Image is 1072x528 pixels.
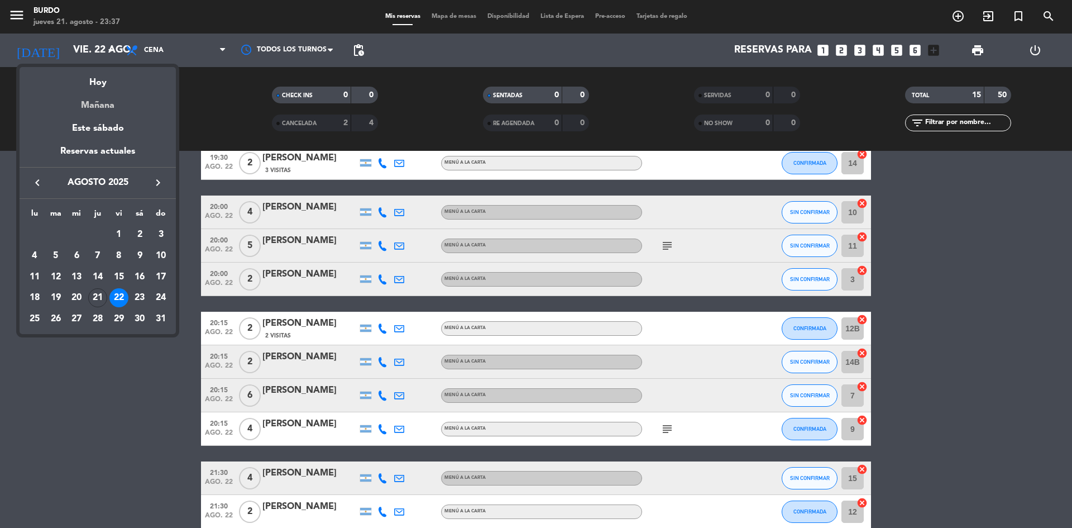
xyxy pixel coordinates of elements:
[109,310,128,329] div: 29
[24,308,45,330] td: 25 de agosto de 2025
[150,267,171,288] td: 17 de agosto de 2025
[130,310,149,329] div: 30
[46,246,65,265] div: 5
[109,246,128,265] div: 8
[130,207,151,225] th: sábado
[66,207,87,225] th: miércoles
[66,267,87,288] td: 13 de agosto de 2025
[45,267,66,288] td: 12 de agosto de 2025
[24,245,45,267] td: 4 de agosto de 2025
[150,207,171,225] th: domingo
[47,175,148,190] span: agosto 2025
[151,246,170,265] div: 10
[20,144,176,167] div: Reservas actuales
[46,310,65,329] div: 26
[88,288,107,307] div: 21
[108,224,130,245] td: 1 de agosto de 2025
[45,287,66,308] td: 19 de agosto de 2025
[87,308,108,330] td: 28 de agosto de 2025
[67,246,86,265] div: 6
[67,288,86,307] div: 20
[109,268,128,287] div: 15
[130,268,149,287] div: 16
[109,225,128,244] div: 1
[66,308,87,330] td: 27 de agosto de 2025
[108,308,130,330] td: 29 de agosto de 2025
[45,245,66,267] td: 5 de agosto de 2025
[25,246,44,265] div: 4
[130,224,151,245] td: 2 de agosto de 2025
[108,245,130,267] td: 8 de agosto de 2025
[87,245,108,267] td: 7 de agosto de 2025
[25,310,44,329] div: 25
[88,310,107,329] div: 28
[108,287,130,308] td: 22 de agosto de 2025
[45,207,66,225] th: martes
[151,176,165,189] i: keyboard_arrow_right
[87,207,108,225] th: jueves
[67,268,86,287] div: 13
[24,287,45,308] td: 18 de agosto de 2025
[148,175,168,190] button: keyboard_arrow_right
[20,113,176,144] div: Este sábado
[31,176,44,189] i: keyboard_arrow_left
[130,225,149,244] div: 2
[25,268,44,287] div: 11
[151,288,170,307] div: 24
[20,90,176,113] div: Mañana
[130,245,151,267] td: 9 de agosto de 2025
[45,308,66,330] td: 26 de agosto de 2025
[24,207,45,225] th: lunes
[130,287,151,308] td: 23 de agosto de 2025
[151,268,170,287] div: 17
[66,245,87,267] td: 6 de agosto de 2025
[108,207,130,225] th: viernes
[88,246,107,265] div: 7
[150,224,171,245] td: 3 de agosto de 2025
[150,308,171,330] td: 31 de agosto de 2025
[87,267,108,288] td: 14 de agosto de 2025
[151,225,170,244] div: 3
[46,288,65,307] div: 19
[151,310,170,329] div: 31
[88,268,107,287] div: 14
[66,287,87,308] td: 20 de agosto de 2025
[67,310,86,329] div: 27
[130,246,149,265] div: 9
[20,67,176,90] div: Hoy
[27,175,47,190] button: keyboard_arrow_left
[25,288,44,307] div: 18
[130,308,151,330] td: 30 de agosto de 2025
[150,245,171,267] td: 10 de agosto de 2025
[130,288,149,307] div: 23
[150,287,171,308] td: 24 de agosto de 2025
[46,268,65,287] div: 12
[108,267,130,288] td: 15 de agosto de 2025
[87,287,108,308] td: 21 de agosto de 2025
[130,267,151,288] td: 16 de agosto de 2025
[24,224,108,245] td: AGO.
[109,288,128,307] div: 22
[24,267,45,288] td: 11 de agosto de 2025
